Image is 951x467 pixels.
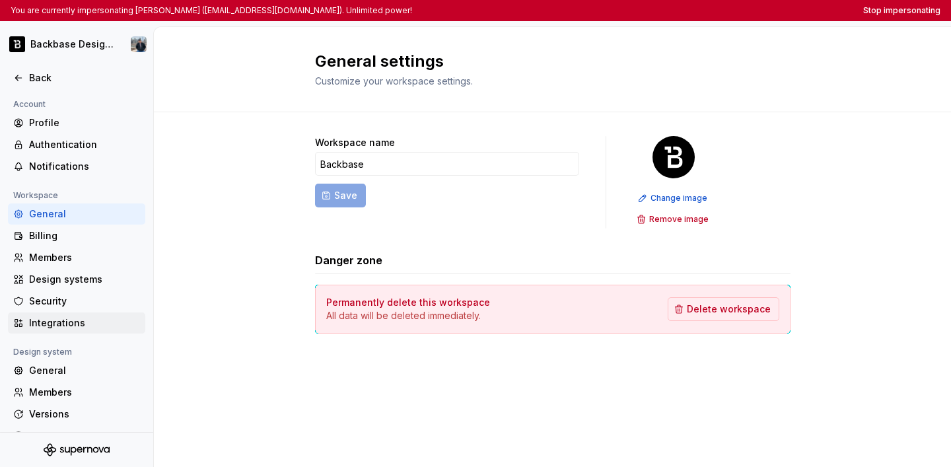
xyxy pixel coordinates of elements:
div: Billing [29,229,140,242]
a: Notifications [8,156,145,177]
button: Stop impersonating [863,5,940,16]
span: Change image [651,193,707,203]
div: General [29,364,140,377]
a: Integrations [8,312,145,334]
h3: Danger zone [315,252,382,268]
div: Account [8,96,51,112]
a: Datasets [8,425,145,447]
div: Members [29,251,140,264]
div: General [29,207,140,221]
a: Members [8,382,145,403]
a: Security [8,291,145,312]
div: Authentication [29,138,140,151]
button: Change image [634,189,713,207]
a: Back [8,67,145,89]
div: Back [29,71,140,85]
img: ef5c8306-425d-487c-96cf-06dd46f3a532.png [9,36,25,52]
div: Design system [8,344,77,360]
p: All data will be deleted immediately. [326,309,490,322]
a: General [8,203,145,225]
div: Members [29,386,140,399]
div: Design systems [29,273,140,286]
div: Backbase Design System [30,38,115,51]
div: Workspace [8,188,63,203]
a: Versions [8,404,145,425]
h4: Permanently delete this workspace [326,296,490,309]
div: Security [29,295,140,308]
div: Versions [29,408,140,421]
a: Billing [8,225,145,246]
img: Adam Schwarcz [131,36,147,52]
div: Profile [29,116,140,129]
img: ef5c8306-425d-487c-96cf-06dd46f3a532.png [652,136,695,178]
button: Remove image [633,210,715,229]
div: Notifications [29,160,140,173]
p: You are currently impersonating [PERSON_NAME] ([EMAIL_ADDRESS][DOMAIN_NAME]). Unlimited power! [11,5,412,16]
span: Customize your workspace settings. [315,75,473,87]
label: Workspace name [315,136,395,149]
a: Members [8,247,145,268]
a: Authentication [8,134,145,155]
div: Datasets [29,429,140,443]
a: Design systems [8,269,145,290]
button: Delete workspace [668,297,779,321]
span: Remove image [649,214,709,225]
div: Integrations [29,316,140,330]
h2: General settings [315,51,775,72]
a: Profile [8,112,145,133]
button: Backbase Design SystemAdam Schwarcz [3,30,151,59]
svg: Supernova Logo [44,443,110,456]
a: General [8,360,145,381]
span: Delete workspace [687,303,771,316]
